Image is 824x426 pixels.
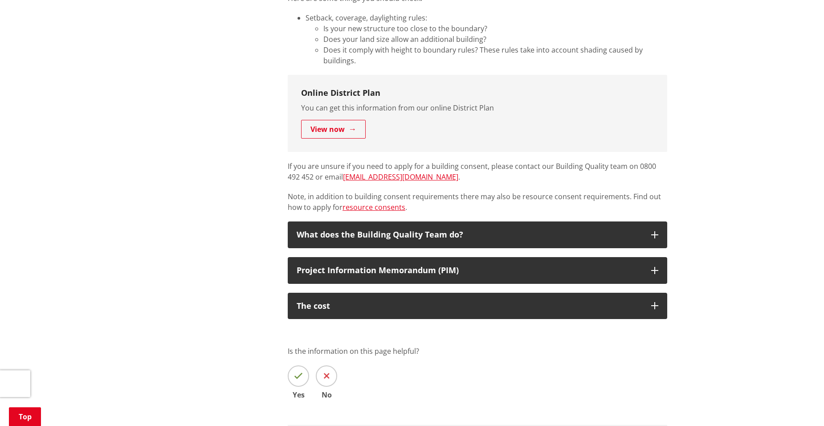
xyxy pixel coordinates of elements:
[288,346,667,356] p: Is the information on this page helpful?
[323,34,667,45] li: Does your land size allow an additional building?
[288,391,309,398] span: Yes
[316,391,337,398] span: No
[323,23,667,34] li: Is your new structure too close to the boundary?
[288,293,667,319] button: The cost
[288,257,667,284] button: Project Information Memorandum (PIM)
[343,172,458,182] a: [EMAIL_ADDRESS][DOMAIN_NAME]
[297,302,642,311] div: The cost
[306,12,667,66] li: Setback, coverage, daylighting rules:
[301,102,654,113] p: You can get this information from our online District Plan
[297,230,642,239] div: What does the Building Quality Team do?
[343,202,405,212] a: resource consents
[9,407,41,426] a: Top
[288,221,667,248] button: What does the Building Quality Team do?
[297,266,642,275] div: Project Information Memorandum (PIM)
[301,88,654,98] h3: Online District Plan
[288,161,667,182] p: If you are unsure if you need to apply for a building consent, please contact our Building Qualit...
[288,191,667,213] p: Note, in addition to building consent requirements there may also be resource consent requirement...
[783,389,815,421] iframe: Messenger Launcher
[301,120,366,139] a: View now
[323,45,667,66] li: Does it comply with height to boundary rules? These rules take into account shading caused by bui...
